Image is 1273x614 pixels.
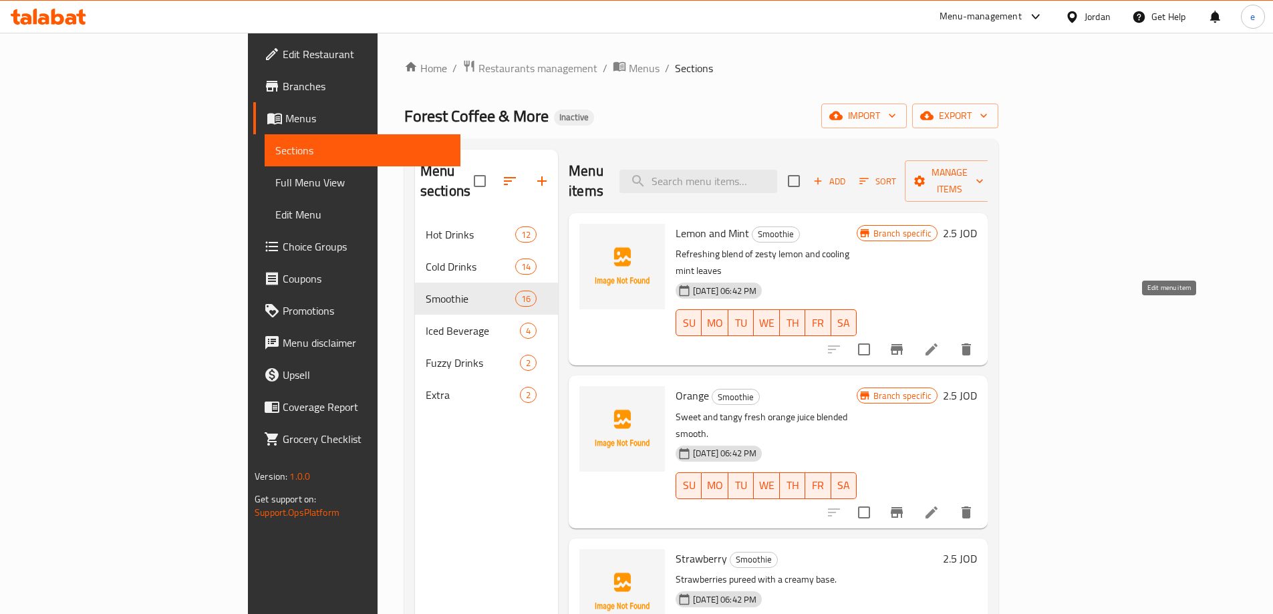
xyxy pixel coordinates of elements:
button: FR [805,472,831,499]
span: Add [811,174,847,189]
span: [DATE] 06:42 PM [688,447,762,460]
button: export [912,104,998,128]
a: Coupons [253,263,460,295]
span: Choice Groups [283,239,450,255]
nav: breadcrumb [404,59,998,77]
div: Extra2 [415,379,558,411]
span: Menus [285,110,450,126]
span: Forest Coffee & More [404,101,549,131]
span: Strawberry [676,549,727,569]
span: FR [811,476,825,495]
span: Fuzzy Drinks [426,355,520,371]
div: Iced Beverage4 [415,315,558,347]
span: Get support on: [255,490,316,508]
button: Manage items [905,160,994,202]
span: Menu disclaimer [283,335,450,351]
span: Hot Drinks [426,226,515,243]
span: Edit Restaurant [283,46,450,62]
button: import [821,104,907,128]
a: Menus [253,102,460,134]
span: Grocery Checklist [283,431,450,447]
p: Refreshing blend of zesty lemon and cooling mint leaves [676,246,857,279]
span: Inactive [554,112,594,123]
span: Sort [859,174,896,189]
a: Branches [253,70,460,102]
h6: 2.5 JOD [943,386,977,405]
a: Promotions [253,295,460,327]
button: SA [831,309,857,336]
span: SU [682,313,696,333]
span: Branches [283,78,450,94]
span: WE [759,313,774,333]
span: 16 [516,293,536,305]
div: Hot Drinks12 [415,218,558,251]
a: Edit menu item [924,504,940,520]
span: Extra [426,387,520,403]
span: Version: [255,468,287,485]
button: MO [702,472,728,499]
div: Smoothie [712,389,760,405]
span: TH [785,476,800,495]
span: SU [682,476,696,495]
span: Upsell [283,367,450,383]
a: Edit Menu [265,198,460,231]
span: export [923,108,988,124]
span: Branch specific [868,227,937,240]
a: Full Menu View [265,166,460,198]
button: TU [728,472,754,499]
span: Manage items [915,164,984,198]
button: Branch-specific-item [881,333,913,365]
button: WE [754,472,780,499]
a: Menus [613,59,660,77]
span: e [1250,9,1255,24]
button: Branch-specific-item [881,496,913,528]
div: items [515,259,537,275]
li: / [603,60,607,76]
a: Menu disclaimer [253,327,460,359]
div: items [520,355,537,371]
span: Add item [808,171,851,192]
span: 2 [521,357,536,369]
button: SU [676,309,702,336]
h2: Menu items [569,161,603,201]
div: Inactive [554,110,594,126]
div: Menu-management [940,9,1022,25]
span: Select to update [850,498,878,526]
div: Smoothie16 [415,283,558,315]
span: MO [707,476,723,495]
button: WE [754,309,780,336]
span: Cold Drinks [426,259,515,275]
span: Orange [676,386,709,406]
h6: 2.5 JOD [943,549,977,568]
button: SA [831,472,857,499]
span: 4 [521,325,536,337]
span: Select section [780,167,808,195]
button: TU [728,309,754,336]
span: SA [837,313,851,333]
div: Jordan [1085,9,1111,24]
span: Promotions [283,303,450,319]
p: Sweet and tangy fresh orange juice blended smooth. [676,409,857,442]
span: MO [707,313,723,333]
span: Iced Beverage [426,323,520,339]
button: TH [780,472,805,499]
input: search [619,170,777,193]
button: TH [780,309,805,336]
a: Support.OpsPlatform [255,504,339,521]
span: Select all sections [466,167,494,195]
span: Sections [675,60,713,76]
a: Upsell [253,359,460,391]
a: Sections [265,134,460,166]
span: TH [785,313,800,333]
div: Smoothie [730,552,778,568]
span: Branch specific [868,390,937,402]
span: Edit Menu [275,206,450,222]
span: [DATE] 06:42 PM [688,285,762,297]
span: Full Menu View [275,174,450,190]
img: Orange [579,386,665,472]
span: Smoothie [712,390,759,405]
div: items [515,226,537,243]
span: Smoothie [426,291,515,307]
li: / [665,60,670,76]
